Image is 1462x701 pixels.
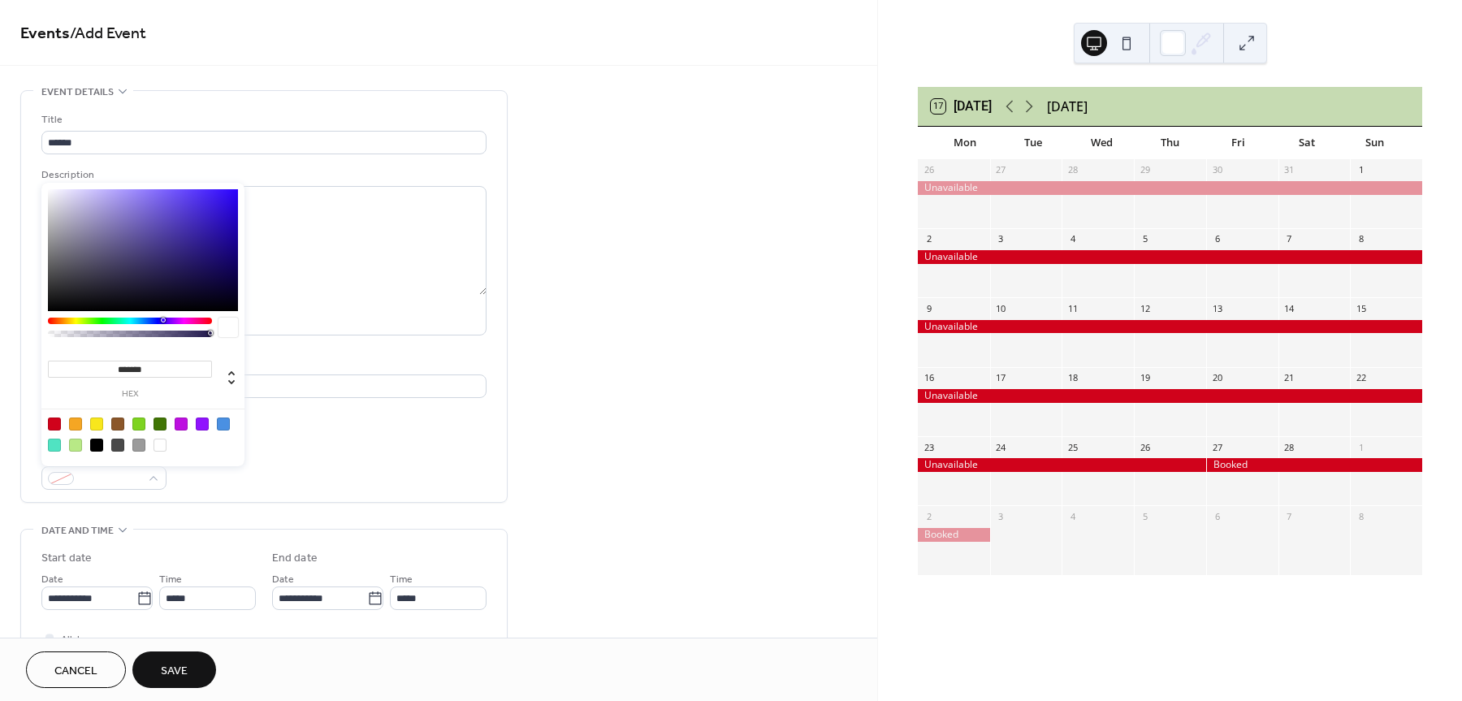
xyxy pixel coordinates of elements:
span: / Add Event [70,18,146,50]
div: #D0021B [48,418,61,431]
div: #B8E986 [69,439,82,452]
div: 6 [1211,510,1223,522]
div: [DATE] [1047,97,1088,116]
div: 27 [995,164,1007,176]
div: 21 [1283,372,1295,384]
div: #9B9B9B [132,439,145,452]
div: 4 [1066,233,1079,245]
div: 13 [1211,302,1223,314]
a: Events [20,18,70,50]
div: #BD10E0 [175,418,188,431]
div: 4 [1066,510,1079,522]
div: #8B572A [111,418,124,431]
div: 2 [923,510,935,522]
div: 8 [1355,233,1367,245]
div: 14 [1283,302,1295,314]
div: Unavailable [918,458,1206,472]
div: Unavailable [918,389,1422,403]
span: Save [161,663,188,680]
div: #4A4A4A [111,439,124,452]
div: 15 [1355,302,1367,314]
div: 8 [1355,510,1367,522]
div: 25 [1066,441,1079,453]
div: Unavailable [918,181,1422,195]
button: Cancel [26,651,126,688]
div: 1 [1355,441,1367,453]
div: Booked [918,528,990,542]
div: 26 [923,164,935,176]
div: 11 [1066,302,1079,314]
span: Cancel [54,663,97,680]
div: 3 [995,233,1007,245]
div: Tue [999,127,1067,159]
div: 19 [1139,372,1151,384]
div: Sat [1273,127,1341,159]
div: Mon [931,127,999,159]
div: #4A90E2 [217,418,230,431]
div: Fri [1205,127,1273,159]
div: End date [272,550,318,567]
span: Event details [41,84,114,101]
div: 24 [995,441,1007,453]
span: All day [61,631,89,648]
div: 2 [923,233,935,245]
div: 18 [1066,372,1079,384]
div: Title [41,111,483,128]
div: #417505 [154,418,167,431]
span: Time [390,571,413,588]
div: 29 [1139,164,1151,176]
div: Start date [41,550,92,567]
div: 30 [1211,164,1223,176]
div: 16 [923,372,935,384]
div: 5 [1139,510,1151,522]
span: Date [41,571,63,588]
div: #F8E71C [90,418,103,431]
button: 17[DATE] [925,95,997,118]
div: 31 [1283,164,1295,176]
div: 5 [1139,233,1151,245]
div: Booked [1206,458,1422,472]
div: 27 [1211,441,1223,453]
button: Save [132,651,216,688]
div: #FFFFFF [154,439,167,452]
div: #50E3C2 [48,439,61,452]
div: Location [41,355,483,372]
div: 17 [995,372,1007,384]
div: 3 [995,510,1007,522]
div: 26 [1139,441,1151,453]
div: Sun [1341,127,1409,159]
div: Description [41,167,483,184]
span: Date and time [41,522,114,539]
div: Wed [1067,127,1135,159]
div: 6 [1211,233,1223,245]
div: 22 [1355,372,1367,384]
div: #F5A623 [69,418,82,431]
div: Unavailable [918,320,1422,334]
span: Time [159,571,182,588]
div: 20 [1211,372,1223,384]
div: 12 [1139,302,1151,314]
label: hex [48,390,212,399]
div: 9 [923,302,935,314]
div: #000000 [90,439,103,452]
div: Thu [1135,127,1204,159]
div: Unavailable [918,250,1422,264]
div: 7 [1283,510,1295,522]
span: Date [272,571,294,588]
div: 10 [995,302,1007,314]
div: 23 [923,441,935,453]
div: #7ED321 [132,418,145,431]
div: #9013FE [196,418,209,431]
div: 28 [1283,441,1295,453]
div: 28 [1066,164,1079,176]
div: 7 [1283,233,1295,245]
div: 1 [1355,164,1367,176]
